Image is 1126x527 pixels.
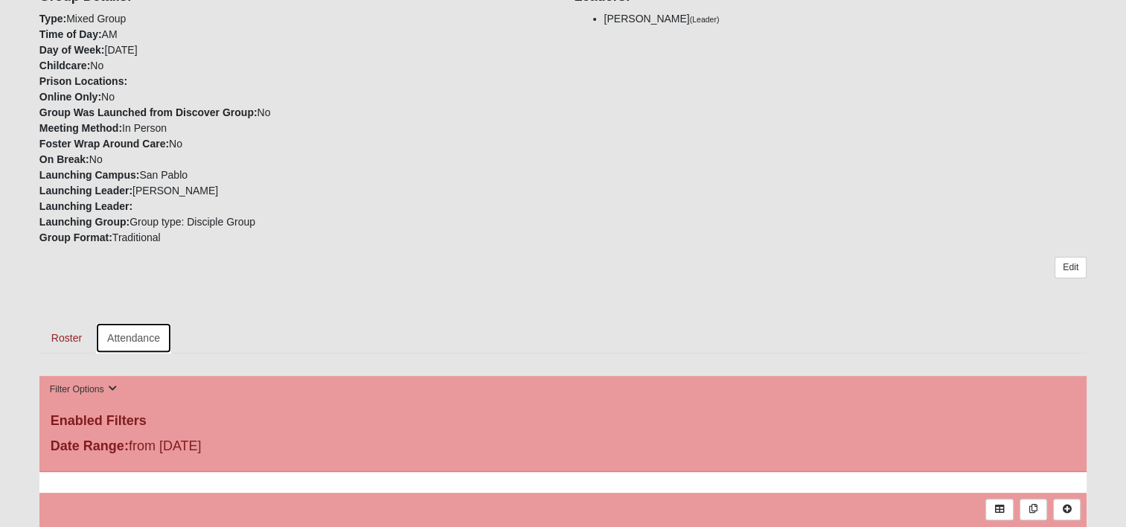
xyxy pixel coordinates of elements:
[1055,257,1087,278] a: Edit
[39,436,388,460] div: from [DATE]
[51,436,129,456] label: Date Range:
[1053,499,1081,520] a: Alt+N
[39,231,112,243] strong: Group Format:
[39,91,101,103] strong: Online Only:
[1020,499,1047,520] a: Merge Records into Merge Template
[95,322,172,354] a: Attendance
[604,11,1087,27] li: [PERSON_NAME]
[39,28,102,40] strong: Time of Day:
[39,169,140,181] strong: Launching Campus:
[51,413,1075,429] h4: Enabled Filters
[39,322,94,354] a: Roster
[39,200,132,212] strong: Launching Leader:
[39,216,129,228] strong: Launching Group:
[39,44,105,56] strong: Day of Week:
[39,60,90,71] strong: Childcare:
[690,15,720,24] small: (Leader)
[39,138,169,150] strong: Foster Wrap Around Care:
[45,382,122,397] button: Filter Options
[985,499,1013,520] a: Export to Excel
[39,185,132,197] strong: Launching Leader:
[39,153,89,165] strong: On Break:
[39,122,122,134] strong: Meeting Method:
[39,106,257,118] strong: Group Was Launched from Discover Group:
[39,13,66,25] strong: Type:
[39,75,127,87] strong: Prison Locations:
